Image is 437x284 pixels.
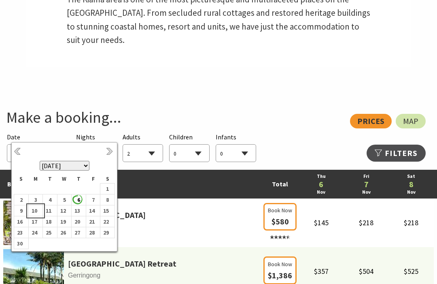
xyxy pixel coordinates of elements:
span: $580 [272,216,289,226]
a: Fri [348,173,385,180]
b: 30 [14,238,25,249]
span: Gerringong [3,270,261,281]
span: Book Now [268,206,292,215]
b: 26 [57,227,68,238]
td: 13 [72,205,86,216]
a: Map [396,114,426,128]
td: 29 [100,227,115,238]
b: 5 [57,194,68,205]
td: 22 [100,216,115,227]
td: 27 [72,227,86,238]
td: 30 [14,238,29,249]
td: 15 [100,205,115,216]
th: S [14,175,29,184]
b: 24 [29,227,39,238]
th: F [86,175,100,184]
b: 22 [100,216,111,227]
td: 11 [43,205,57,216]
td: 24 [28,227,43,238]
td: 2 [14,194,29,205]
span: Date [7,133,20,141]
td: 1 [100,184,115,194]
b: 23 [14,227,25,238]
a: Nov [348,188,385,196]
b: 19 [57,216,68,227]
td: 20 [72,216,86,227]
b: 25 [43,227,53,238]
th: T [43,175,57,184]
span: $145 [314,218,329,227]
a: Nov [393,188,430,196]
th: W [57,175,72,184]
a: 8 [393,180,430,188]
span: Book Now [268,260,292,269]
span: $1,386 [268,270,292,280]
b: 17 [29,216,39,227]
th: M [28,175,43,184]
th: T [72,175,86,184]
td: Total [261,170,299,199]
b: 20 [72,216,82,227]
td: 16 [14,216,29,227]
td: 6 [72,194,86,205]
td: 9 [14,205,29,216]
span: $504 [359,267,373,276]
b: 4 [43,194,53,205]
span: Gerroa [3,222,261,232]
a: Nov [303,188,339,196]
div: Choose a number of nights [76,132,117,162]
b: 11 [43,205,53,216]
a: 6 [303,180,339,188]
td: 28 [86,227,100,238]
b: 9 [14,205,25,216]
b: 1 [100,184,111,194]
span: Children [169,133,193,141]
td: 25 [43,227,57,238]
b: 6 [72,194,82,205]
b: 15 [100,205,111,216]
td: 23 [14,227,29,238]
a: Thu [303,173,339,180]
td: 3 [28,194,43,205]
td: 10 [28,205,43,216]
b: 27 [72,227,82,238]
span: $357 [314,267,329,276]
td: 18 [43,216,57,227]
b: 8 [100,194,111,205]
img: 341340-primary-01e7c4ec-2bb2-4952-9e85-574f5e777e2c.jpg [3,201,64,245]
th: S [100,175,115,184]
td: 17 [28,216,43,227]
a: [GEOGRAPHIC_DATA] Retreat [68,257,176,270]
span: $525 [404,267,418,276]
b: 18 [43,216,53,227]
b: 14 [86,205,97,216]
span: $218 [404,218,418,227]
b: 16 [14,216,25,227]
span: Infants [216,133,236,141]
a: Book Now $1,386 [263,272,297,280]
span: Nights [76,132,95,143]
span: $218 [359,218,373,227]
td: 12 [57,205,72,216]
a: 7 [348,180,385,188]
b: 2 [14,194,25,205]
span: Adults [123,133,140,141]
b: 29 [100,227,111,238]
td: 4 [43,194,57,205]
span: Map [403,118,418,124]
td: 5 [57,194,72,205]
td: 19 [57,216,72,227]
b: 13 [72,205,82,216]
a: Book Now $580 [263,218,297,241]
a: Sat [393,173,430,180]
td: 26 [57,227,72,238]
b: 21 [86,216,97,227]
td: Best Rates [3,170,261,199]
td: 7 [86,194,100,205]
b: 12 [57,205,68,216]
b: 10 [29,205,39,216]
div: Please choose your desired arrival date [7,132,70,162]
b: 3 [29,194,39,205]
td: 14 [86,205,100,216]
td: 21 [86,216,100,227]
